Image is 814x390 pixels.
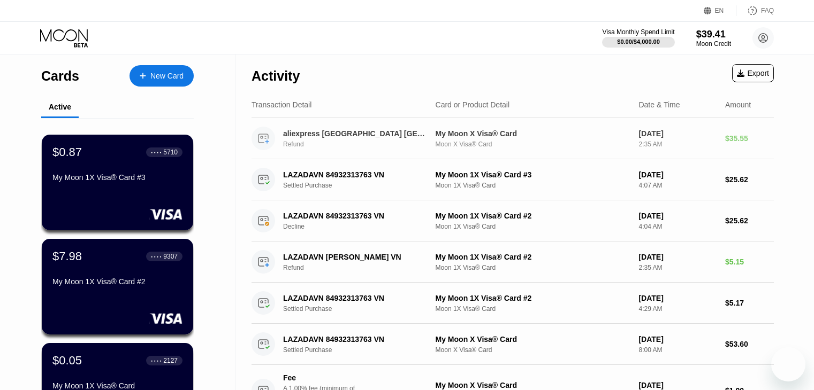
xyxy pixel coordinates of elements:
[283,223,441,230] div: Decline
[52,145,82,159] div: $0.87
[638,346,717,354] div: 8:00 AM
[252,200,774,241] div: LAZADAVN 84932313763 VNDeclineMy Moon 1X Visa® Card #2Moon 1X Visa® Card[DATE]4:04 AM$25.62
[42,135,193,230] div: $0.87● ● ● ●5710My Moon 1X Visa® Card #3
[436,346,630,354] div: Moon X Visa® Card
[49,103,71,111] div: Active
[163,253,178,260] div: 9307
[704,5,736,16] div: EN
[41,68,79,84] div: Cards
[283,129,430,138] div: aliexpress [GEOGRAPHIC_DATA] [GEOGRAPHIC_DATA]
[436,335,630,344] div: My Moon X Visa® Card
[725,100,751,109] div: Amount
[638,129,717,138] div: [DATE]
[638,294,717,302] div: [DATE]
[52,173,182,182] div: My Moon 1X Visa® Card #3
[150,72,184,81] div: New Card
[436,223,630,230] div: Moon 1X Visa® Card
[42,239,193,334] div: $7.98● ● ● ●9307My Moon 1X Visa® Card #2
[725,258,774,266] div: $5.15
[130,65,194,87] div: New Card
[151,255,162,258] div: ● ● ● ●
[52,249,82,263] div: $7.98
[252,324,774,365] div: LAZADAVN 84932313763 VNSettled PurchaseMy Moon X Visa® CardMoon X Visa® Card[DATE]8:00 AM$53.60
[436,129,630,138] div: My Moon X Visa® Card
[283,346,441,354] div: Settled Purchase
[436,141,630,148] div: Moon X Visa® Card
[436,253,630,261] div: My Moon 1X Visa® Card #2
[252,118,774,159] div: aliexpress [GEOGRAPHIC_DATA] [GEOGRAPHIC_DATA]RefundMy Moon X Visa® CardMoon X Visa® Card[DATE]2:...
[732,64,774,82] div: Export
[602,28,674,36] div: Visa Monthly Spend Limit
[436,264,630,271] div: Moon 1X Visa® Card
[638,182,717,189] div: 4:07 AM
[638,100,680,109] div: Date & Time
[52,354,82,368] div: $0.05
[638,212,717,220] div: [DATE]
[436,294,630,302] div: My Moon 1X Visa® Card #2
[436,182,630,189] div: Moon 1X Visa® Card
[283,305,441,313] div: Settled Purchase
[252,68,300,84] div: Activity
[252,241,774,283] div: LAZADAVN [PERSON_NAME] VNRefundMy Moon 1X Visa® Card #2Moon 1X Visa® Card[DATE]2:35 AM$5.15
[638,305,717,313] div: 4:29 AM
[283,141,441,148] div: Refund
[638,335,717,344] div: [DATE]
[52,381,182,390] div: My Moon 1X Visa® Card
[151,359,162,362] div: ● ● ● ●
[725,175,774,184] div: $25.62
[771,347,805,381] iframe: Button to launch messaging window
[283,373,358,382] div: Fee
[163,357,178,364] div: 2127
[696,40,731,48] div: Moon Credit
[638,141,717,148] div: 2:35 AM
[283,170,430,179] div: LAZADAVN 84932313763 VN
[163,149,178,156] div: 5710
[252,283,774,324] div: LAZADAVN 84932313763 VNSettled PurchaseMy Moon 1X Visa® Card #2Moon 1X Visa® Card[DATE]4:29 AM$5.17
[436,170,630,179] div: My Moon 1X Visa® Card #3
[761,7,774,14] div: FAQ
[252,159,774,200] div: LAZADAVN 84932313763 VNSettled PurchaseMy Moon 1X Visa® Card #3Moon 1X Visa® Card[DATE]4:07 AM$25.62
[283,182,441,189] div: Settled Purchase
[696,29,731,40] div: $39.41
[715,7,724,14] div: EN
[52,277,182,286] div: My Moon 1X Visa® Card #2
[617,38,660,45] div: $0.00 / $4,000.00
[638,223,717,230] div: 4:04 AM
[725,216,774,225] div: $25.62
[638,381,717,389] div: [DATE]
[725,340,774,348] div: $53.60
[638,170,717,179] div: [DATE]
[283,212,430,220] div: LAZADAVN 84932313763 VN
[252,100,311,109] div: Transaction Detail
[725,134,774,143] div: $35.55
[283,264,441,271] div: Refund
[602,28,674,48] div: Visa Monthly Spend Limit$0.00/$4,000.00
[696,29,731,48] div: $39.41Moon Credit
[638,253,717,261] div: [DATE]
[436,305,630,313] div: Moon 1X Visa® Card
[436,381,630,389] div: My Moon X Visa® Card
[283,335,430,344] div: LAZADAVN 84932313763 VN
[638,264,717,271] div: 2:35 AM
[283,253,430,261] div: LAZADAVN [PERSON_NAME] VN
[151,151,162,154] div: ● ● ● ●
[436,212,630,220] div: My Moon 1X Visa® Card #2
[283,294,430,302] div: LAZADAVN 84932313763 VN
[725,299,774,307] div: $5.17
[737,69,769,77] div: Export
[436,100,510,109] div: Card or Product Detail
[736,5,774,16] div: FAQ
